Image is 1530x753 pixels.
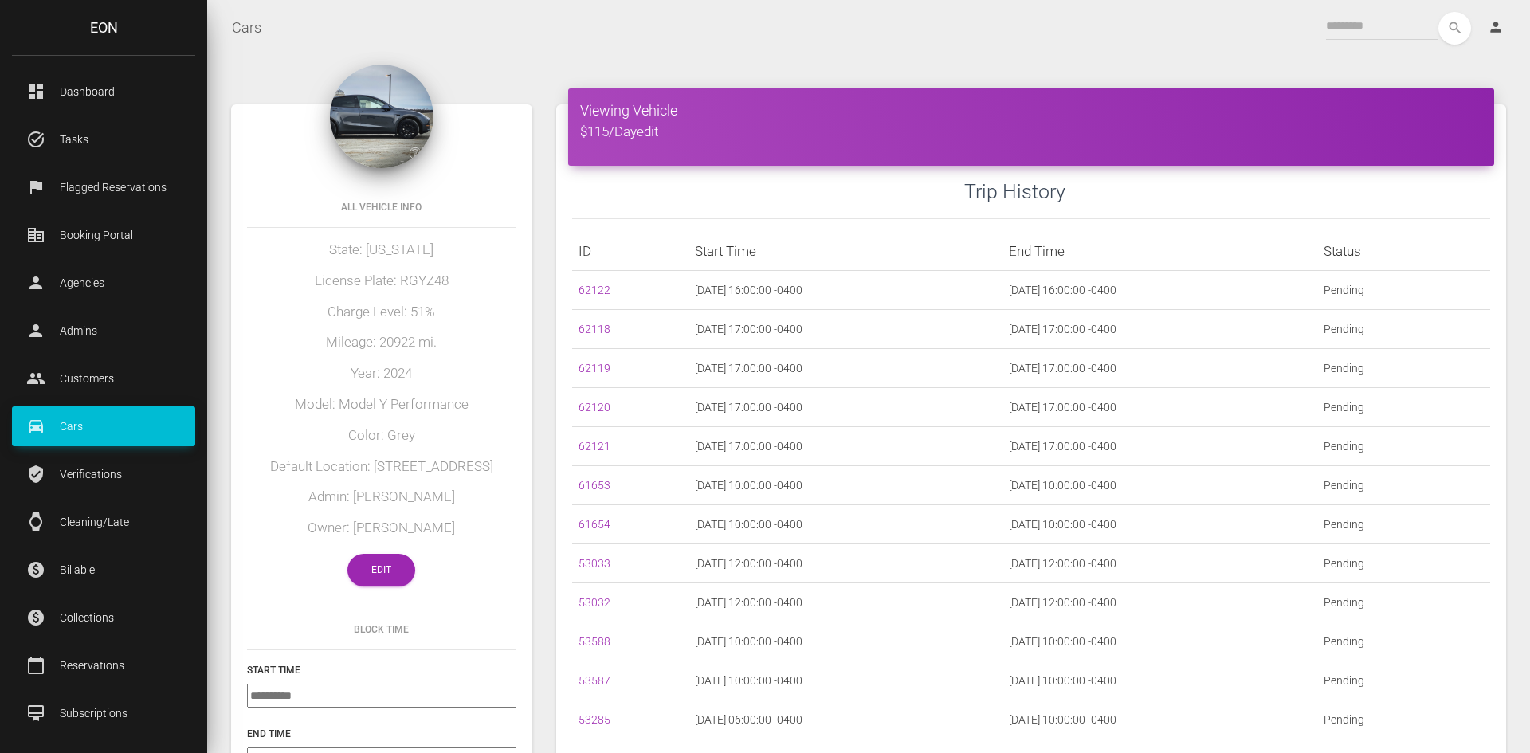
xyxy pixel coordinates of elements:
[572,232,688,271] th: ID
[1317,388,1490,427] td: Pending
[12,120,195,159] a: task_alt Tasks
[1002,700,1317,739] td: [DATE] 10:00:00 -0400
[247,426,516,445] h5: Color: Grey
[1317,622,1490,661] td: Pending
[247,457,516,477] h5: Default Location: [STREET_ADDRESS]
[12,72,195,112] a: dashboard Dashboard
[688,466,1003,505] td: [DATE] 10:00:00 -0400
[579,440,610,453] a: 62121
[1317,310,1490,349] td: Pending
[12,454,195,494] a: verified_user Verifications
[12,167,195,207] a: flag Flagged Reservations
[247,200,516,214] h6: All Vehicle Info
[12,693,195,733] a: card_membership Subscriptions
[24,701,183,725] p: Subscriptions
[330,65,433,168] img: 251.png
[579,557,610,570] a: 53033
[1002,466,1317,505] td: [DATE] 10:00:00 -0400
[12,406,195,446] a: drive_eta Cars
[579,323,610,335] a: 62118
[579,674,610,687] a: 53587
[12,502,195,542] a: watch Cleaning/Late
[1317,505,1490,544] td: Pending
[1317,349,1490,388] td: Pending
[12,550,195,590] a: paid Billable
[1002,232,1317,271] th: End Time
[688,310,1003,349] td: [DATE] 17:00:00 -0400
[688,388,1003,427] td: [DATE] 17:00:00 -0400
[347,554,415,586] a: Edit
[1317,232,1490,271] th: Status
[579,635,610,648] a: 53588
[688,583,1003,622] td: [DATE] 12:00:00 -0400
[579,284,610,296] a: 62122
[247,488,516,507] h5: Admin: [PERSON_NAME]
[24,653,183,677] p: Reservations
[579,596,610,609] a: 53032
[579,362,610,375] a: 62119
[1002,310,1317,349] td: [DATE] 17:00:00 -0400
[1002,271,1317,310] td: [DATE] 16:00:00 -0400
[1317,661,1490,700] td: Pending
[24,223,183,247] p: Booking Portal
[1002,349,1317,388] td: [DATE] 17:00:00 -0400
[688,700,1003,739] td: [DATE] 06:00:00 -0400
[1002,427,1317,466] td: [DATE] 17:00:00 -0400
[1476,12,1518,44] a: person
[1317,466,1490,505] td: Pending
[580,123,1483,142] h5: $115/Day
[688,427,1003,466] td: [DATE] 17:00:00 -0400
[1438,12,1471,45] button: search
[247,241,516,260] h5: State: [US_STATE]
[688,622,1003,661] td: [DATE] 10:00:00 -0400
[247,303,516,322] h5: Charge Level: 51%
[12,215,195,255] a: corporate_fare Booking Portal
[637,124,658,139] a: edit
[247,663,516,677] h6: Start Time
[24,558,183,582] p: Billable
[24,414,183,438] p: Cars
[688,349,1003,388] td: [DATE] 17:00:00 -0400
[24,367,183,390] p: Customers
[688,271,1003,310] td: [DATE] 16:00:00 -0400
[1002,544,1317,583] td: [DATE] 12:00:00 -0400
[1002,622,1317,661] td: [DATE] 10:00:00 -0400
[964,178,1490,206] h3: Trip History
[12,645,195,685] a: calendar_today Reservations
[688,661,1003,700] td: [DATE] 10:00:00 -0400
[12,598,195,637] a: paid Collections
[247,727,516,741] h6: End Time
[24,319,183,343] p: Admins
[1317,544,1490,583] td: Pending
[579,479,610,492] a: 61653
[247,333,516,352] h5: Mileage: 20922 mi.
[688,505,1003,544] td: [DATE] 10:00:00 -0400
[579,713,610,726] a: 53285
[247,519,516,538] h5: Owner: [PERSON_NAME]
[1002,505,1317,544] td: [DATE] 10:00:00 -0400
[24,510,183,534] p: Cleaning/Late
[232,8,261,48] a: Cars
[1002,661,1317,700] td: [DATE] 10:00:00 -0400
[247,364,516,383] h5: Year: 2024
[1317,700,1490,739] td: Pending
[1317,427,1490,466] td: Pending
[24,127,183,151] p: Tasks
[24,80,183,104] p: Dashboard
[1488,19,1504,35] i: person
[12,359,195,398] a: people Customers
[247,622,516,637] h6: Block Time
[688,544,1003,583] td: [DATE] 12:00:00 -0400
[579,518,610,531] a: 61654
[24,175,183,199] p: Flagged Reservations
[24,462,183,486] p: Verifications
[1317,271,1490,310] td: Pending
[12,311,195,351] a: person Admins
[247,272,516,291] h5: License Plate: RGYZ48
[580,100,1483,120] h4: Viewing Vehicle
[1317,583,1490,622] td: Pending
[12,263,195,303] a: person Agencies
[24,606,183,629] p: Collections
[247,395,516,414] h5: Model: Model Y Performance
